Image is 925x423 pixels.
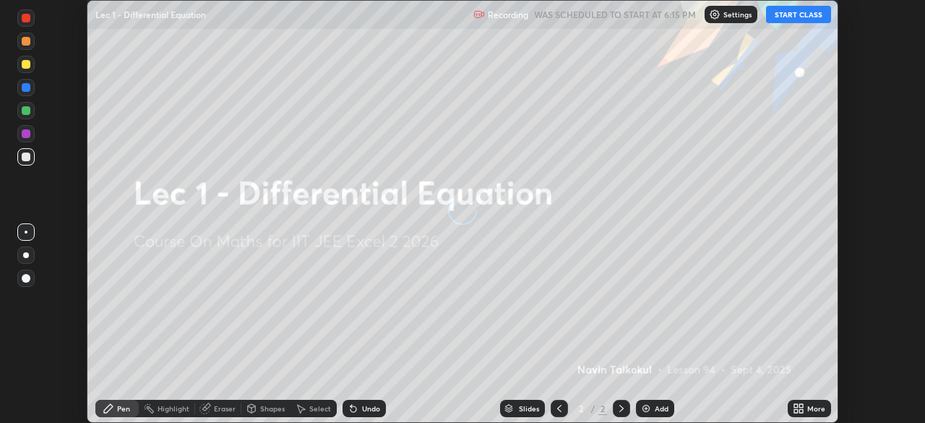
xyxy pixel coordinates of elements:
img: class-settings-icons [709,9,720,20]
button: START CLASS [766,6,831,23]
div: / [591,404,595,413]
div: More [807,405,825,412]
p: Lec 1 - Differential Equation [95,9,206,20]
div: Add [655,405,668,412]
div: Undo [362,405,380,412]
h5: WAS SCHEDULED TO START AT 6:15 PM [534,8,696,21]
div: Highlight [158,405,189,412]
p: Recording [488,9,528,20]
div: Select [309,405,331,412]
div: 2 [598,402,607,415]
div: Eraser [214,405,236,412]
div: Shapes [260,405,285,412]
p: Settings [723,11,752,18]
div: Slides [519,405,539,412]
div: Pen [117,405,130,412]
img: add-slide-button [640,403,652,414]
div: 2 [574,404,588,413]
img: recording.375f2c34.svg [473,9,485,20]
